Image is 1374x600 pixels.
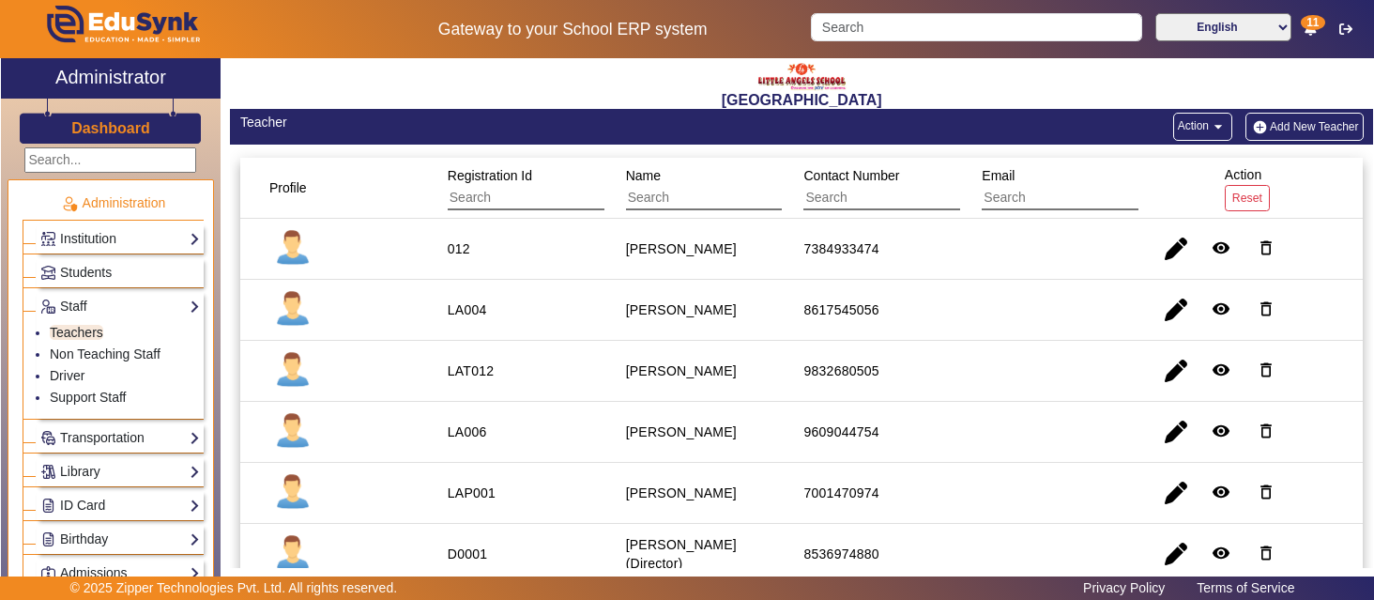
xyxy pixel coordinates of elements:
input: Search... [24,147,196,173]
div: 8536974880 [803,545,878,563]
input: Search [448,186,616,210]
img: profile.png [269,286,316,333]
a: Driver [50,368,84,383]
mat-icon: delete_outline [1257,544,1275,562]
span: 11 [1301,15,1324,30]
img: profile.png [269,225,316,272]
a: Students [40,262,200,284]
button: Add New Teacher [1245,113,1364,141]
img: profile.png [269,347,316,394]
img: profile.png [269,469,316,516]
mat-icon: delete_outline [1257,238,1275,257]
mat-icon: remove_red_eye [1212,238,1230,257]
div: Email [975,159,1173,217]
mat-icon: remove_red_eye [1212,483,1230,501]
mat-icon: remove_red_eye [1212,300,1230,318]
div: Name [619,159,817,217]
a: Terms of Service [1187,576,1304,600]
img: profile.png [269,408,316,455]
div: LA004 [448,300,487,319]
input: Search [803,186,971,210]
staff-with-status: [PERSON_NAME] [626,302,737,317]
a: Non Teaching Staff [50,346,160,362]
staff-with-status: [PERSON_NAME] [626,485,737,500]
span: Profile [269,180,307,195]
div: Profile [263,171,330,205]
div: D0001 [448,545,488,563]
input: Search [982,186,1150,210]
mat-icon: delete_outline [1257,300,1275,318]
staff-with-status: [PERSON_NAME] (Director) [626,537,737,571]
div: 8617545056 [803,300,878,319]
h2: [GEOGRAPHIC_DATA] [230,91,1373,109]
div: LAT012 [448,362,495,380]
img: 148785d4-37a3-4db0-a859-892016fb3915 [755,63,848,91]
staff-with-status: [PERSON_NAME] [626,363,737,378]
input: Search [811,13,1141,41]
button: Reset [1225,185,1270,210]
p: Administration [23,193,204,213]
span: Registration Id [448,168,532,183]
mat-icon: remove_red_eye [1212,544,1230,562]
span: Contact Number [803,168,899,183]
mat-icon: remove_red_eye [1212,422,1230,440]
img: add-new-student.png [1250,119,1270,135]
div: Action [1218,158,1276,217]
div: 9832680505 [803,362,878,380]
p: © 2025 Zipper Technologies Pvt. Ltd. All rights reserved. [70,578,398,598]
div: 7384933474 [803,239,878,258]
span: Students [60,265,112,280]
span: Email [982,168,1015,183]
a: Dashboard [70,118,151,138]
div: LAP001 [448,484,496,502]
mat-icon: delete_outline [1257,361,1275,379]
h5: Gateway to your School ERP system [354,20,791,39]
input: Search [626,186,794,210]
div: 9609044754 [803,423,878,441]
div: Contact Number [797,159,995,217]
staff-with-status: [PERSON_NAME] [626,424,737,439]
img: profile.png [269,531,316,577]
staff-with-status: [PERSON_NAME] [626,241,737,256]
a: Teachers [50,325,103,340]
img: Administration.png [61,195,78,212]
a: Support Staff [50,390,126,405]
a: Privacy Policy [1074,576,1174,600]
mat-icon: delete_outline [1257,422,1275,440]
a: Administrator [1,58,221,99]
div: LA006 [448,423,487,441]
button: Action [1173,113,1232,141]
mat-icon: delete_outline [1257,483,1275,501]
div: Registration Id [441,159,639,217]
div: 012 [448,239,470,258]
h3: Dashboard [71,119,150,137]
div: 7001470974 [803,484,878,502]
div: Teacher [240,113,792,132]
img: Students.png [41,266,55,280]
mat-icon: arrow_drop_down [1209,117,1228,136]
h2: Administrator [55,66,166,88]
mat-icon: remove_red_eye [1212,361,1230,379]
span: Name [626,168,661,183]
